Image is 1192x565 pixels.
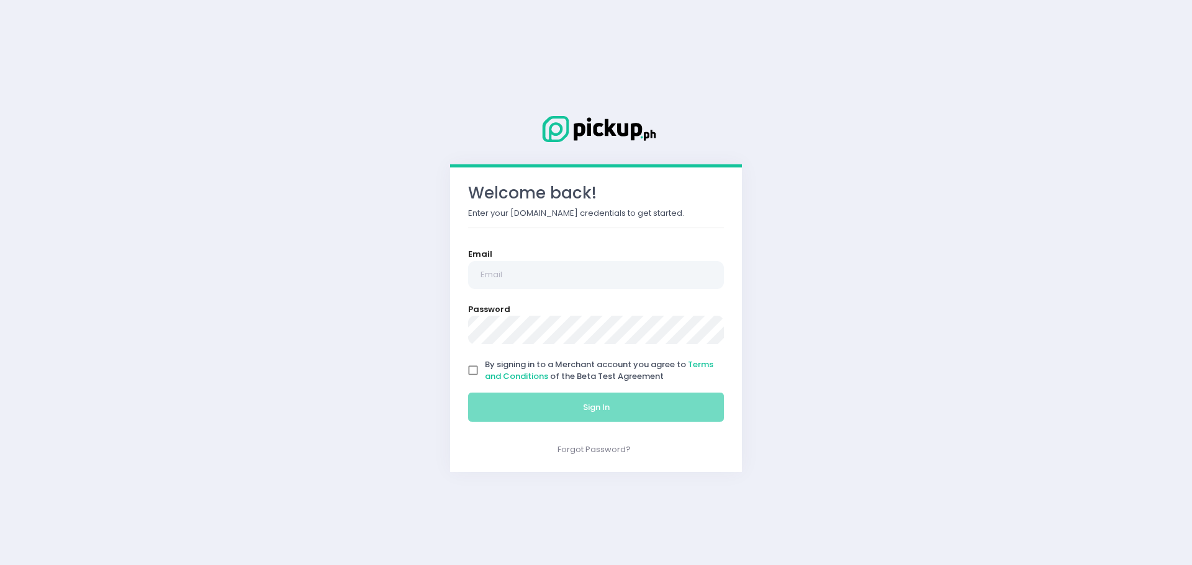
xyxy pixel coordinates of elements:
h3: Welcome back! [468,184,724,203]
label: Email [468,248,492,260]
span: By signing in to a Merchant account you agree to of the Beta Test Agreement [485,358,713,383]
label: Password [468,303,510,316]
input: Email [468,261,724,290]
img: Logo [534,113,658,145]
span: Sign In [583,401,610,413]
button: Sign In [468,393,724,422]
p: Enter your [DOMAIN_NAME] credentials to get started. [468,207,724,220]
a: Terms and Conditions [485,358,713,383]
a: Forgot Password? [558,443,631,455]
